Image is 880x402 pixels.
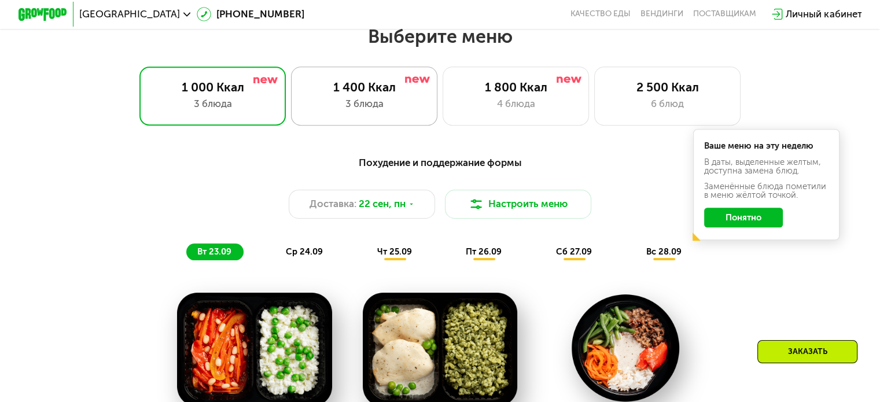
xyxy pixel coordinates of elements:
[640,9,683,19] a: Вендинги
[304,97,425,111] div: 3 блюда
[78,155,802,170] div: Похудение и поддержание формы
[152,80,273,94] div: 1 000 Ккал
[455,97,576,111] div: 4 блюда
[556,246,592,257] span: сб 27.09
[607,80,728,94] div: 2 500 Ккал
[466,246,502,257] span: пт 26.09
[152,97,273,111] div: 3 блюда
[693,9,756,19] div: поставщикам
[197,246,231,257] span: вт 23.09
[79,9,180,19] span: [GEOGRAPHIC_DATA]
[704,182,829,200] div: Заменённые блюда пометили в меню жёлтой точкой.
[570,9,631,19] a: Качество еды
[359,197,406,211] span: 22 сен, пн
[286,246,323,257] span: ср 24.09
[607,97,728,111] div: 6 блюд
[39,25,841,48] h2: Выберите меню
[757,340,857,363] div: Заказать
[377,246,412,257] span: чт 25.09
[310,197,356,211] span: Доставка:
[445,190,592,219] button: Настроить меню
[704,208,783,227] button: Понятно
[197,7,304,21] a: [PHONE_NUMBER]
[304,80,425,94] div: 1 400 Ккал
[704,158,829,175] div: В даты, выделенные желтым, доступна замена блюд.
[455,80,576,94] div: 1 800 Ккал
[646,246,682,257] span: вс 28.09
[786,7,861,21] div: Личный кабинет
[704,142,829,150] div: Ваше меню на эту неделю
